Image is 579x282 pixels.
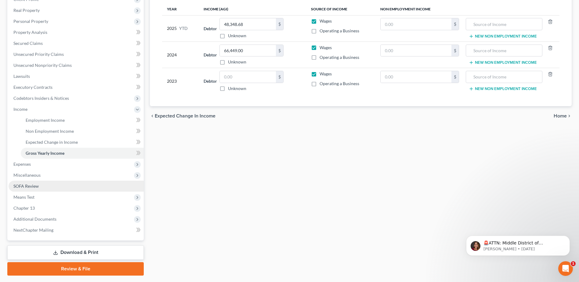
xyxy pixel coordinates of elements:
[220,18,276,30] input: 0.00
[567,114,572,118] i: chevron_right
[554,114,572,118] button: Home chevron_right
[13,41,43,46] span: Secured Claims
[469,60,537,65] button: New Non Employment Income
[381,71,451,83] input: 0.00
[199,3,306,15] th: Income (AGI)
[7,245,144,260] a: Download & Print
[451,71,459,83] div: $
[381,18,451,30] input: 0.00
[320,81,359,86] span: Operating a Business
[13,63,72,68] span: Unsecured Nonpriority Claims
[155,114,215,118] span: Expected Change in Income
[204,52,217,58] label: Debtor
[306,3,375,15] th: Source of Income
[21,137,144,148] a: Expected Change in Income
[150,114,215,118] button: chevron_left Expected Change in Income
[13,172,41,178] span: Miscellaneous
[9,38,144,49] a: Secured Claims
[26,150,64,156] span: Gross Yearly Income
[150,114,155,118] i: chevron_left
[9,60,144,71] a: Unsecured Nonpriority Claims
[228,85,246,92] label: Unknown
[469,18,539,30] input: Source of Income
[558,261,573,276] iframe: Intercom live chat
[9,82,144,93] a: Executory Contracts
[375,3,559,15] th: Non Employment Income
[13,74,30,79] span: Lawsuits
[13,8,40,13] span: Real Property
[26,128,74,134] span: Non Employment Income
[26,117,65,123] span: Employment Income
[9,225,144,236] a: NextChapter Mailing
[167,45,194,65] div: 2024
[320,28,359,33] span: Operating a Business
[21,126,144,137] a: Non Employment Income
[13,216,56,222] span: Additional Documents
[13,85,52,90] span: Executory Contracts
[9,49,144,60] a: Unsecured Priority Claims
[162,3,199,15] th: Year
[179,25,188,31] span: YTD
[571,261,576,266] span: 1
[276,18,283,30] div: $
[13,30,47,35] span: Property Analysis
[554,114,567,118] span: Home
[276,71,283,83] div: $
[451,45,459,56] div: $
[204,78,217,84] label: Debtor
[13,227,53,233] span: NextChapter Mailing
[167,18,194,39] div: 2025
[469,45,539,56] input: Source of Income
[13,183,39,189] span: SOFA Review
[228,33,246,39] label: Unknown
[220,71,276,83] input: 0.00
[9,71,144,82] a: Lawsuits
[7,262,144,276] a: Review & File
[13,107,27,112] span: Income
[9,181,144,192] a: SOFA Review
[13,194,34,200] span: Means Test
[457,223,579,266] iframe: Intercom notifications message
[469,71,539,83] input: Source of Income
[381,45,451,56] input: 0.00
[451,18,459,30] div: $
[204,25,217,32] label: Debtor
[320,18,332,23] span: Wages
[26,139,78,145] span: Expected Change in Income
[13,52,64,57] span: Unsecured Priority Claims
[276,45,283,56] div: $
[13,161,31,167] span: Expenses
[13,205,35,211] span: Chapter 13
[13,96,69,101] span: Codebtors Insiders & Notices
[13,19,48,24] span: Personal Property
[469,86,537,91] button: New Non Employment Income
[320,71,332,76] span: Wages
[320,45,332,50] span: Wages
[21,115,144,126] a: Employment Income
[228,59,246,65] label: Unknown
[220,45,276,56] input: 0.00
[167,71,194,92] div: 2023
[21,148,144,159] a: Gross Yearly Income
[469,34,537,39] button: New Non Employment Income
[9,27,144,38] a: Property Analysis
[320,55,359,60] span: Operating a Business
